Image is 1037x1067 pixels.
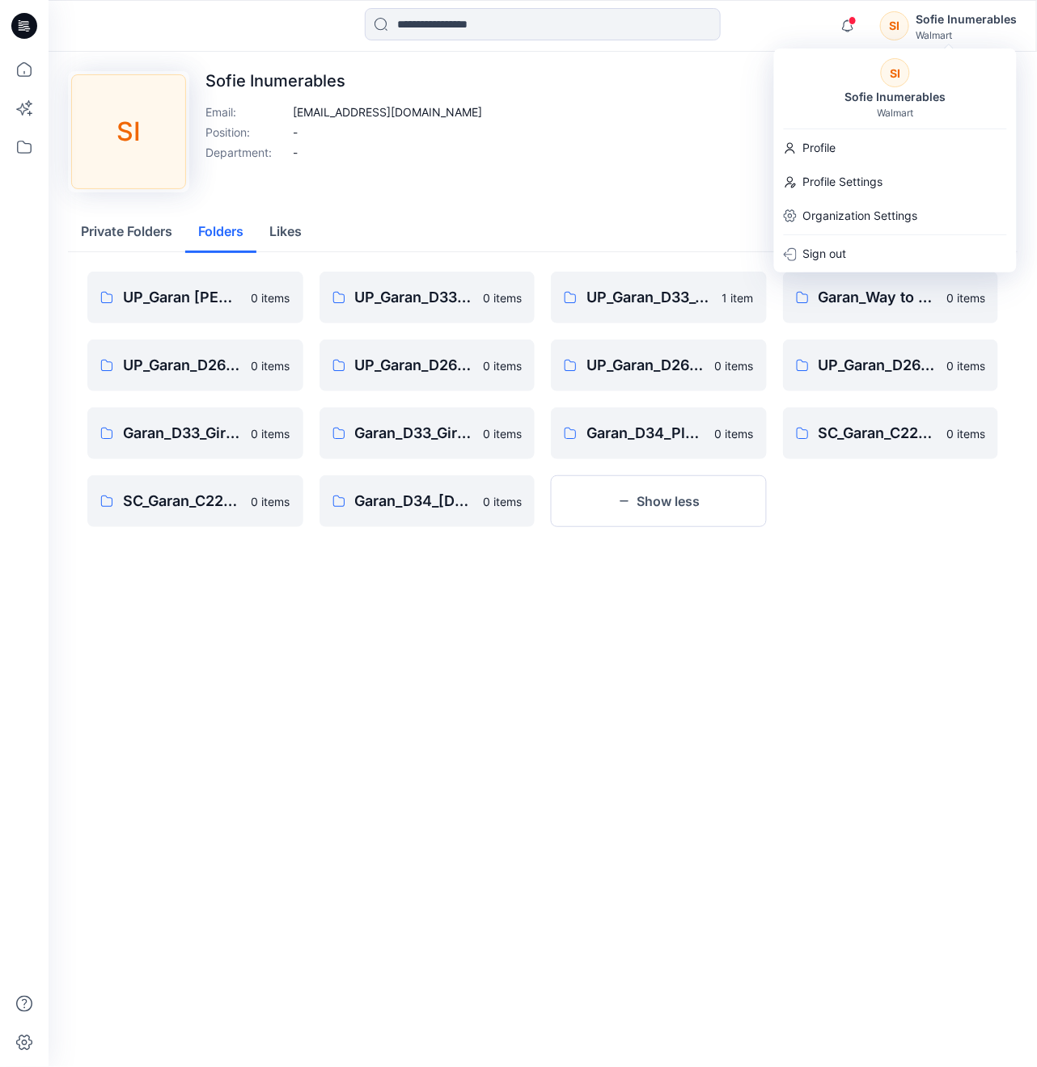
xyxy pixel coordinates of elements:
[586,354,705,377] p: UP_Garan_D26_Baby Girl_Wonder Nation
[819,422,938,445] p: SC_Garan_C22_Infant, Toddler, & Kids Girls
[551,475,767,527] button: Show less
[551,339,767,391] a: UP_Garan_D26_Baby Girl_Wonder Nation0 items
[819,286,938,309] p: Garan_Way to Celebrate-All Departments
[355,422,474,445] p: Garan_D33_Girls Seasonal
[551,272,767,323] a: UP_Garan_D33_Girls Seasonal1 item
[715,425,754,442] p: 0 items
[71,74,186,189] div: SI
[205,71,482,91] p: Sofie Inumerables
[320,475,535,527] a: Garan_D34_[DEMOGRAPHIC_DATA]_Time and True0 items
[880,11,909,40] div: SI
[586,286,713,309] p: UP_Garan_D33_Girls Seasonal
[819,354,938,377] p: UP_Garan_D26_Baby Boy_Wonder Nation
[320,407,535,459] a: Garan_D33_Girls Seasonal0 items
[586,422,705,445] p: Garan_D34_Plus_Terra & Sky
[774,200,1017,231] a: Organization Settings
[123,422,242,445] p: Garan_D33_Girls_Wonder Nation
[803,200,918,231] p: Organization Settings
[483,425,522,442] p: 0 items
[205,124,286,141] p: Position :
[123,286,242,309] p: UP_Garan [PERSON_NAME]
[803,238,847,269] p: Sign out
[185,212,256,253] button: Folders
[252,289,290,306] p: 0 items
[916,10,1017,29] div: Sofie Inumerables
[87,272,303,323] a: UP_Garan [PERSON_NAME]0 items
[722,289,754,306] p: 1 item
[715,357,754,374] p: 0 items
[946,289,985,306] p: 0 items
[803,133,836,163] p: Profile
[483,357,522,374] p: 0 items
[87,339,303,391] a: UP_Garan_D26_Toddler Girl_Wonder_Nation0 items
[293,103,482,120] p: [EMAIL_ADDRESS][DOMAIN_NAME]
[123,354,242,377] p: UP_Garan_D26_Toddler Girl_Wonder_Nation
[881,58,910,87] div: SI
[355,286,474,309] p: UP_Garan_D33_Girls_Wonder Nation
[877,107,913,119] div: Walmart
[483,289,522,306] p: 0 items
[483,493,522,510] p: 0 items
[783,272,999,323] a: Garan_Way to Celebrate-All Departments0 items
[946,357,985,374] p: 0 items
[783,407,999,459] a: SC_Garan_C22_Infant, Toddler, & Kids Girls0 items
[252,357,290,374] p: 0 items
[916,29,1017,41] div: Walmart
[205,144,286,161] p: Department :
[320,339,535,391] a: UP_Garan_D26_Toddler Boy_Wonder_Nation0 items
[123,490,242,512] p: SC_Garan_C22_Infant, Toddler, & Kids Boys
[946,425,985,442] p: 0 items
[835,87,955,107] div: Sofie Inumerables
[783,339,999,391] a: UP_Garan_D26_Baby Boy_Wonder Nation0 items
[87,475,303,527] a: SC_Garan_C22_Infant, Toddler, & Kids Boys0 items
[774,167,1017,197] a: Profile Settings
[320,272,535,323] a: UP_Garan_D33_Girls_Wonder Nation0 items
[205,103,286,120] p: Email :
[68,212,185,253] button: Private Folders
[256,212,315,253] button: Likes
[551,407,767,459] a: Garan_D34_Plus_Terra & Sky0 items
[355,490,474,512] p: Garan_D34_[DEMOGRAPHIC_DATA]_Time and True
[355,354,474,377] p: UP_Garan_D26_Toddler Boy_Wonder_Nation
[803,167,883,197] p: Profile Settings
[252,425,290,442] p: 0 items
[252,493,290,510] p: 0 items
[774,133,1017,163] a: Profile
[87,407,303,459] a: Garan_D33_Girls_Wonder Nation0 items
[293,144,298,161] p: -
[293,124,298,141] p: -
